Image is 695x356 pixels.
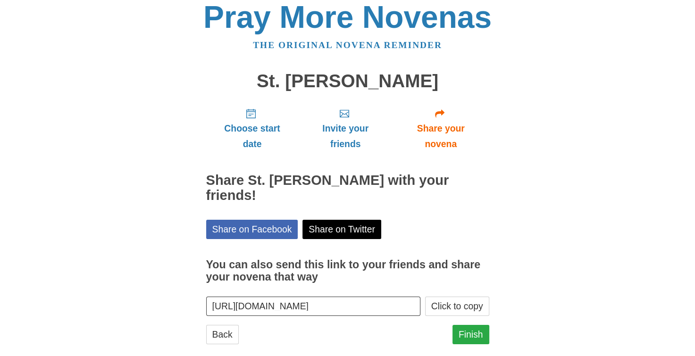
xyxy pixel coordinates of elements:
a: Back [206,325,239,344]
a: Invite your friends [298,100,392,157]
a: Choose start date [206,100,299,157]
span: Invite your friends [308,121,383,152]
a: Share on Twitter [302,220,381,239]
a: The original novena reminder [253,40,442,50]
span: Share your novena [402,121,480,152]
a: Share on Facebook [206,220,298,239]
h1: St. [PERSON_NAME] [206,71,489,91]
a: Finish [452,325,489,344]
a: Share your novena [393,100,489,157]
span: Choose start date [216,121,289,152]
button: Click to copy [425,297,489,316]
h3: You can also send this link to your friends and share your novena that way [206,259,489,283]
h2: Share St. [PERSON_NAME] with your friends! [206,173,489,203]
